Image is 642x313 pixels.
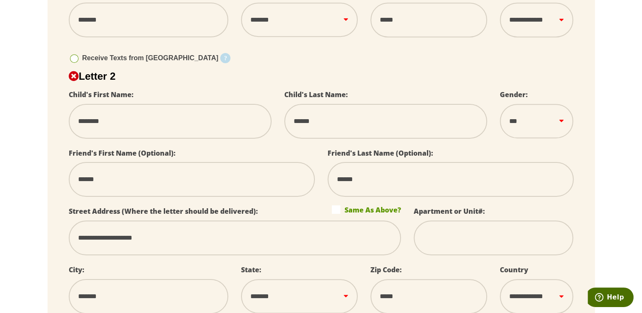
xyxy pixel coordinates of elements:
[370,265,402,274] label: Zip Code:
[69,70,574,82] h2: Letter 2
[69,90,134,99] label: Child's First Name:
[241,265,261,274] label: State:
[69,148,176,158] label: Friend's First Name (Optional):
[332,205,401,214] label: Same As Above?
[69,207,258,216] label: Street Address (Where the letter should be delivered):
[414,207,485,216] label: Apartment or Unit#:
[82,54,219,61] span: Receive Texts from [GEOGRAPHIC_DATA]
[328,148,433,158] label: Friend's Last Name (Optional):
[284,90,348,99] label: Child's Last Name:
[500,265,528,274] label: Country
[588,288,634,309] iframe: Opens a widget where you can find more information
[69,265,84,274] label: City:
[500,90,528,99] label: Gender:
